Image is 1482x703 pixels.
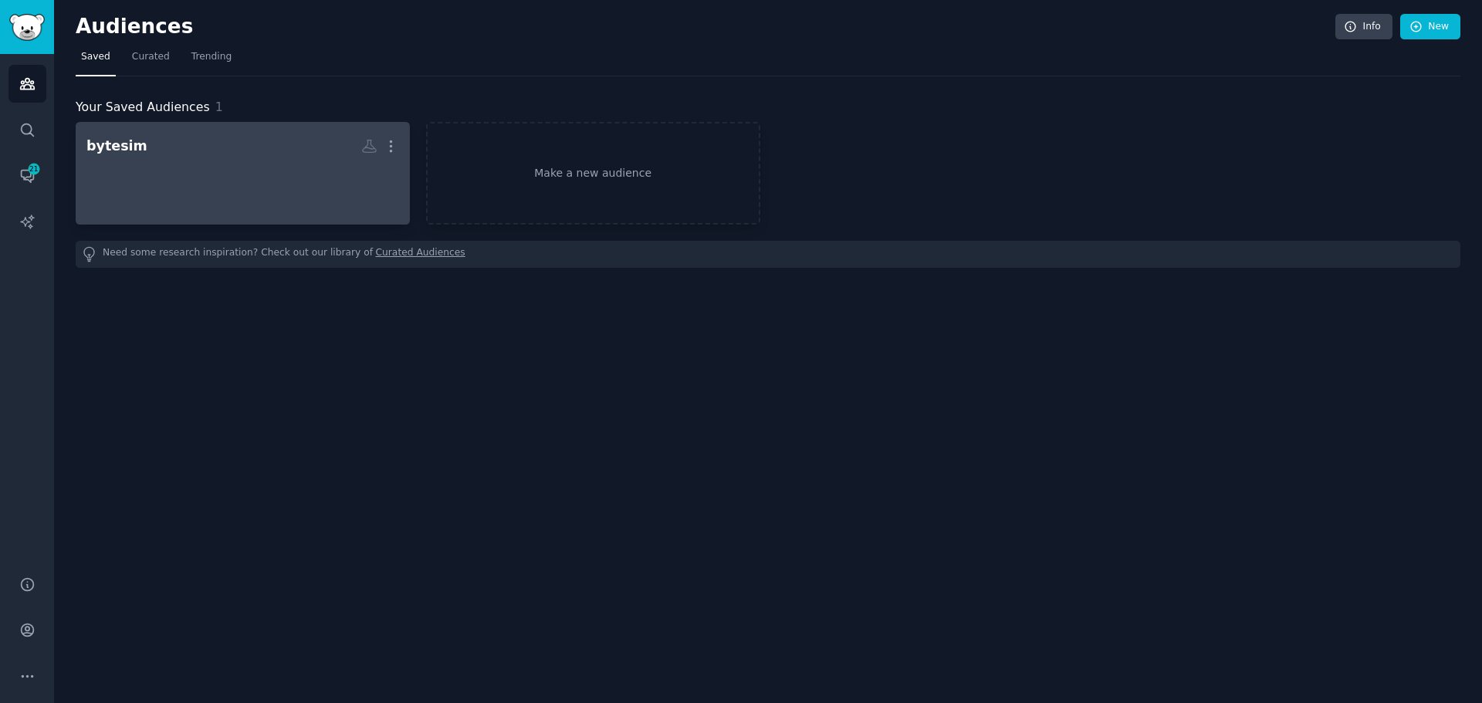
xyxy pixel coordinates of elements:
a: New [1400,14,1460,40]
a: Trending [186,45,237,76]
span: 21 [27,164,41,174]
a: Saved [76,45,116,76]
div: Need some research inspiration? Check out our library of [76,241,1460,268]
h2: Audiences [76,15,1335,39]
span: Your Saved Audiences [76,98,210,117]
a: Curated [127,45,175,76]
a: 21 [8,157,46,194]
a: Info [1335,14,1392,40]
span: Saved [81,50,110,64]
div: bytesim [86,137,147,156]
a: Curated Audiences [376,246,465,262]
a: Make a new audience [426,122,760,225]
span: 1 [215,100,223,114]
a: bytesim [76,122,410,225]
img: GummySearch logo [9,14,45,41]
span: Trending [191,50,232,64]
span: Curated [132,50,170,64]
